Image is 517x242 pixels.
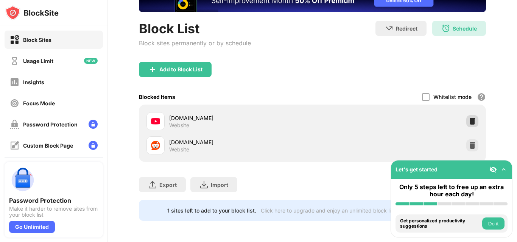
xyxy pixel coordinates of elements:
[9,221,55,233] div: Go Unlimited
[139,21,251,36] div: Block List
[23,37,51,43] div: Block Sites
[482,217,505,230] button: Do it
[9,197,98,204] div: Password Protection
[23,100,55,106] div: Focus Mode
[167,207,256,214] div: 1 sites left to add to your block list.
[23,121,78,128] div: Password Protection
[9,166,36,194] img: push-password-protection.svg
[23,79,44,85] div: Insights
[84,58,98,64] img: new-icon.svg
[9,206,98,218] div: Make it harder to remove sites from your block list
[169,114,313,122] div: [DOMAIN_NAME]
[159,66,202,72] div: Add to Block List
[151,141,160,150] img: favicons
[10,141,19,150] img: customize-block-page-off.svg
[489,166,497,173] img: eye-not-visible.svg
[433,94,472,100] div: Whitelist mode
[169,138,313,146] div: [DOMAIN_NAME]
[396,183,508,198] div: Only 5 steps left to free up an extra hour each day!
[10,56,19,66] img: time-usage-off.svg
[89,120,98,129] img: lock-menu.svg
[159,182,177,188] div: Export
[500,166,508,173] img: omni-setup-toggle.svg
[10,77,19,87] img: insights-off.svg
[453,25,477,32] div: Schedule
[5,5,59,20] img: logo-blocksite.svg
[151,117,160,126] img: favicons
[211,182,228,188] div: Import
[139,39,251,47] div: Block sites permanently or by schedule
[10,35,19,45] img: block-on.svg
[89,141,98,150] img: lock-menu.svg
[10,120,19,129] img: password-protection-off.svg
[396,25,417,32] div: Redirect
[261,207,397,214] div: Click here to upgrade and enjoy an unlimited block list.
[400,218,480,229] div: Get personalized productivity suggestions
[139,94,175,100] div: Blocked Items
[396,166,438,173] div: Let's get started
[169,122,189,129] div: Website
[23,58,53,64] div: Usage Limit
[10,99,19,108] img: focus-off.svg
[169,146,189,153] div: Website
[23,142,73,149] div: Custom Block Page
